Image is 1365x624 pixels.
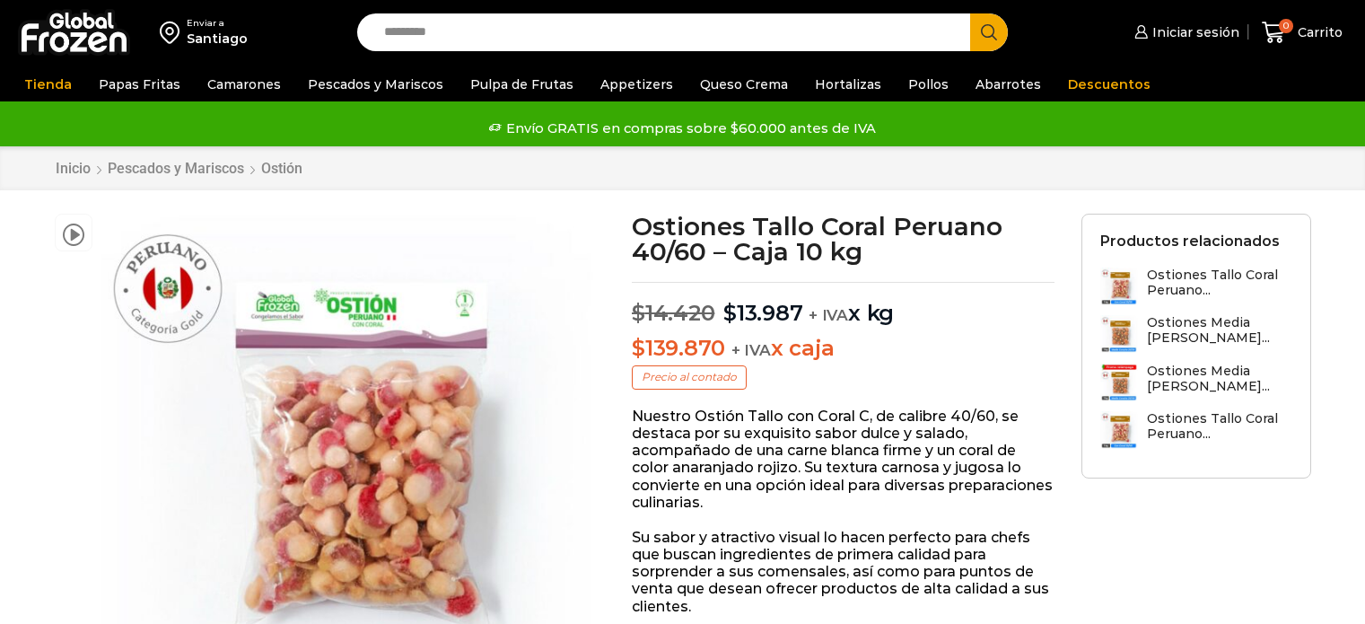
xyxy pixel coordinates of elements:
a: Ostiones Tallo Coral Peruano... [1100,268,1292,306]
a: 0 Carrito [1257,12,1347,54]
h3: Ostiones Media [PERSON_NAME]... [1147,364,1292,394]
a: Queso Crema [691,67,797,101]
h3: Ostiones Tallo Coral Peruano... [1147,268,1292,298]
a: Camarones [198,67,290,101]
button: Search button [970,13,1008,51]
h1: Ostiones Tallo Coral Peruano 40/60 – Caja 10 kg [632,214,1054,264]
h2: Productos relacionados [1100,233,1280,250]
a: Pollos [899,67,958,101]
span: $ [723,300,737,326]
a: Ostiones Media [PERSON_NAME]... [1100,364,1292,402]
a: Pescados y Mariscos [107,160,245,177]
p: Precio al contado [632,365,747,389]
a: Ostiones Media [PERSON_NAME]... [1100,315,1292,354]
span: Iniciar sesión [1148,23,1239,41]
bdi: 13.987 [723,300,802,326]
bdi: 14.420 [632,300,714,326]
a: Tienda [15,67,81,101]
a: Inicio [55,160,92,177]
img: address-field-icon.svg [160,17,187,48]
a: Ostión [260,160,303,177]
a: Papas Fritas [90,67,189,101]
h3: Ostiones Tallo Coral Peruano... [1147,411,1292,442]
a: Descuentos [1059,67,1159,101]
div: Santiago [187,30,248,48]
a: Hortalizas [806,67,890,101]
a: Pulpa de Frutas [461,67,582,101]
p: x caja [632,336,1054,362]
a: Ostiones Tallo Coral Peruano... [1100,411,1292,450]
span: + IVA [809,306,848,324]
span: Carrito [1293,23,1343,41]
a: Abarrotes [967,67,1050,101]
h3: Ostiones Media [PERSON_NAME]... [1147,315,1292,346]
nav: Breadcrumb [55,160,303,177]
a: Iniciar sesión [1130,14,1239,50]
p: x kg [632,282,1054,327]
span: $ [632,335,645,361]
bdi: 139.870 [632,335,725,361]
a: Appetizers [591,67,682,101]
div: Enviar a [187,17,248,30]
a: Pescados y Mariscos [299,67,452,101]
p: Su sabor y atractivo visual lo hacen perfecto para chefs que buscan ingredientes de primera calid... [632,529,1054,615]
p: Nuestro Ostión Tallo con Coral C, de calibre 40/60, se destaca por su exquisito sabor dulce y sal... [632,408,1054,511]
span: 0 [1279,19,1293,33]
span: $ [632,300,645,326]
span: + IVA [731,341,771,359]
